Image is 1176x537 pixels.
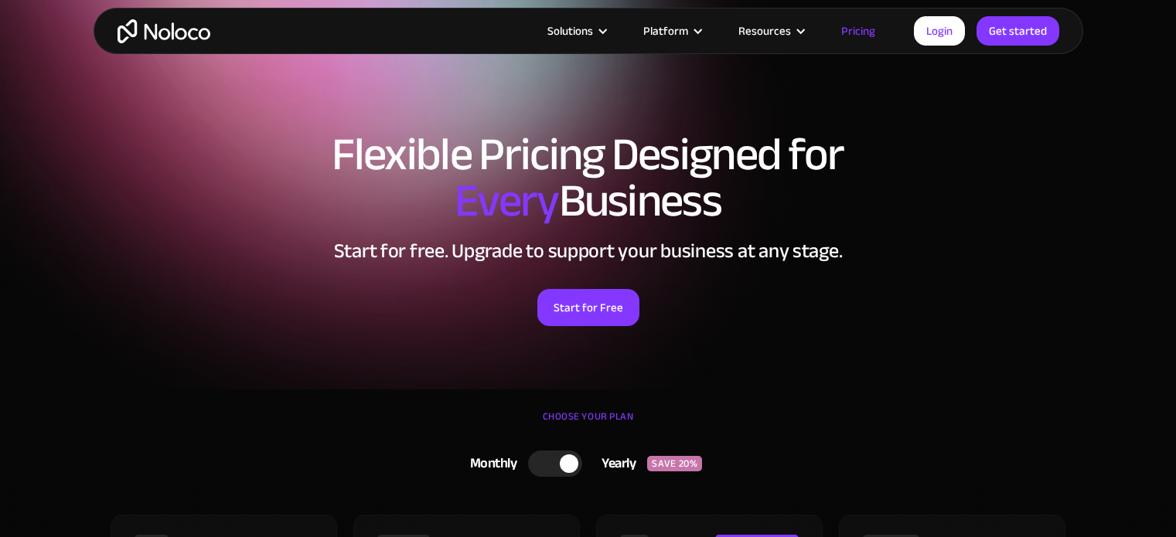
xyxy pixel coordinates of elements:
a: Get started [977,16,1059,46]
div: Yearly [582,452,647,475]
div: Resources [738,21,791,41]
span: Every [455,158,559,244]
div: Solutions [528,21,624,41]
h2: Start for free. Upgrade to support your business at any stage. [109,240,1068,263]
h1: Flexible Pricing Designed for Business [109,131,1068,224]
a: home [118,19,210,43]
div: Platform [643,21,688,41]
a: Pricing [822,21,895,41]
div: Resources [719,21,822,41]
div: SAVE 20% [647,456,702,471]
div: Solutions [547,21,593,41]
a: Login [914,16,965,46]
div: Monthly [451,452,529,475]
a: Start for Free [537,289,639,326]
div: Platform [624,21,719,41]
div: CHOOSE YOUR PLAN [109,405,1068,444]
